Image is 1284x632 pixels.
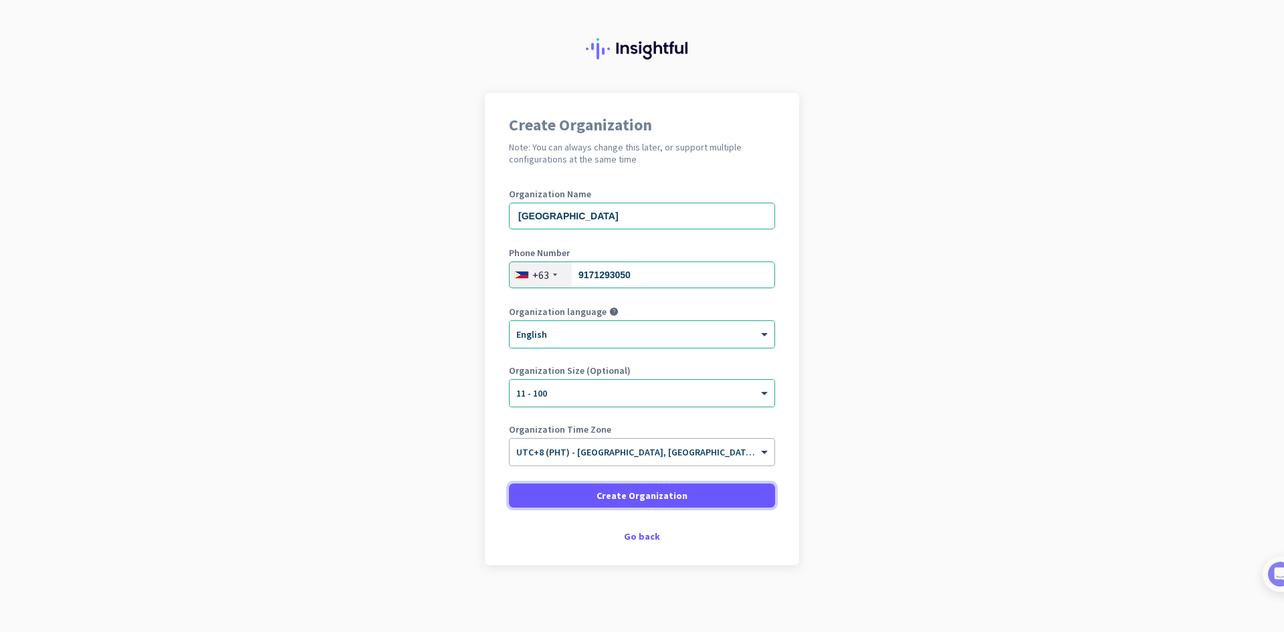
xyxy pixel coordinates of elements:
[509,366,775,375] label: Organization Size (Optional)
[509,189,775,199] label: Organization Name
[509,532,775,541] div: Go back
[509,307,607,316] label: Organization language
[509,261,775,288] input: 2 3234 5678
[509,141,775,165] h2: Note: You can always change this later, or support multiple configurations at the same time
[509,203,775,229] input: What is the name of your organization?
[609,307,619,316] i: help
[509,117,775,133] h1: Create Organization
[509,248,775,257] label: Phone Number
[509,484,775,508] button: Create Organization
[532,268,549,282] div: +63
[597,489,687,502] span: Create Organization
[586,38,698,60] img: Insightful
[509,425,775,434] label: Organization Time Zone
